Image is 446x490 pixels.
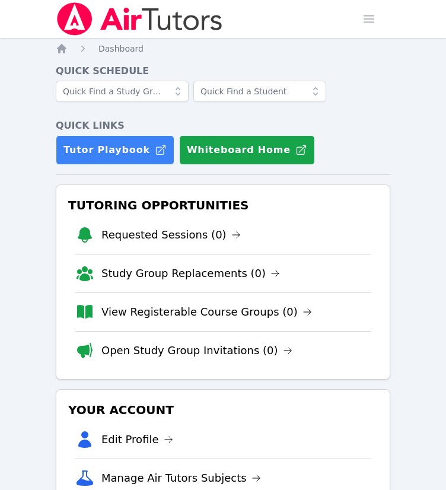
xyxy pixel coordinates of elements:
span: Dashboard [98,44,144,53]
a: Edit Profile [101,431,173,448]
a: Requested Sessions (0) [101,227,241,243]
img: Air Tutors [56,2,224,36]
input: Quick Find a Student [193,81,326,102]
h3: Your Account [66,399,380,421]
a: Open Study Group Invitations (0) [101,342,292,359]
nav: Breadcrumb [56,43,390,55]
h3: Tutoring Opportunities [66,195,380,216]
a: Study Group Replacements (0) [101,265,280,282]
button: Whiteboard Home [179,135,315,165]
input: Quick Find a Study Group [56,81,189,102]
a: Dashboard [98,43,144,55]
a: Manage Air Tutors Subjects [101,470,261,486]
h4: Quick Links [56,119,390,133]
a: Tutor Playbook [56,135,174,165]
a: View Registerable Course Groups (0) [101,304,312,320]
h4: Quick Schedule [56,64,390,78]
